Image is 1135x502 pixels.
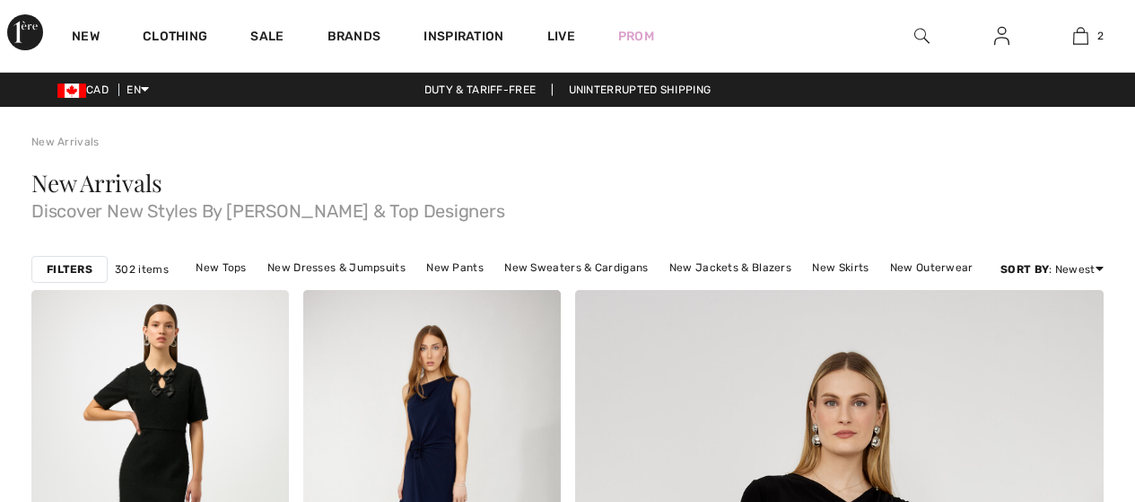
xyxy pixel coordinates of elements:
a: New Tops [187,256,255,279]
span: 302 items [115,261,169,277]
a: Sign In [980,25,1024,48]
a: New [72,29,100,48]
img: 1ère Avenue [7,14,43,50]
iframe: Opens a widget where you can find more information [1020,367,1117,412]
a: Brands [327,29,381,48]
a: 2 [1042,25,1120,47]
a: New Dresses & Jumpsuits [258,256,415,279]
a: Live [547,27,575,46]
a: Prom [618,27,654,46]
img: My Info [994,25,1009,47]
a: New Pants [417,256,493,279]
a: Sale [250,29,284,48]
a: New Arrivals [31,136,100,148]
span: Discover New Styles By [PERSON_NAME] & Top Designers [31,195,1104,220]
span: 2 [1097,28,1104,44]
span: CAD [57,84,116,96]
strong: Filters [47,261,92,277]
div: : Newest [1000,261,1104,277]
a: New Skirts [803,256,877,279]
span: Inspiration [423,29,503,48]
a: New Sweaters & Cardigans [495,256,657,279]
a: New Outerwear [881,256,982,279]
img: My Bag [1073,25,1088,47]
img: search the website [914,25,930,47]
a: New Jackets & Blazers [660,256,800,279]
strong: Sort By [1000,263,1049,276]
span: New Arrivals [31,167,162,198]
img: Canadian Dollar [57,84,86,98]
span: EN [127,84,149,96]
a: Clothing [143,29,207,48]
